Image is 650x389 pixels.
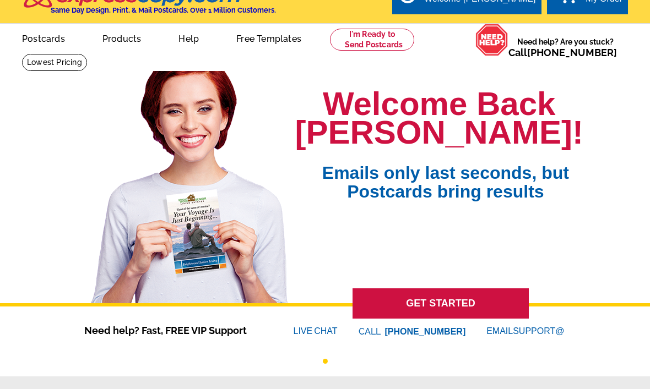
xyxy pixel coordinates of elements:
[353,288,529,319] a: GET STARTED
[308,147,583,201] span: Emails only last seconds, but Postcards bring results
[4,25,83,51] a: Postcards
[219,25,319,51] a: Free Templates
[295,90,583,147] h1: Welcome Back [PERSON_NAME]!
[85,25,159,51] a: Products
[294,325,315,338] font: LIVE
[84,323,261,338] span: Need help? Fast, FREE VIP Support
[323,359,328,364] button: 1 of 1
[161,25,216,51] a: Help
[513,325,566,338] font: SUPPORT@
[475,24,508,56] img: help
[508,36,622,58] span: Need help? Are you stuck?
[527,47,617,58] a: [PHONE_NUMBER]
[294,326,338,336] a: LIVECHAT
[84,62,295,303] img: welcome-back-logged-in.png
[51,6,276,14] h4: Same Day Design, Print, & Mail Postcards. Over 1 Million Customers.
[508,47,617,58] span: Call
